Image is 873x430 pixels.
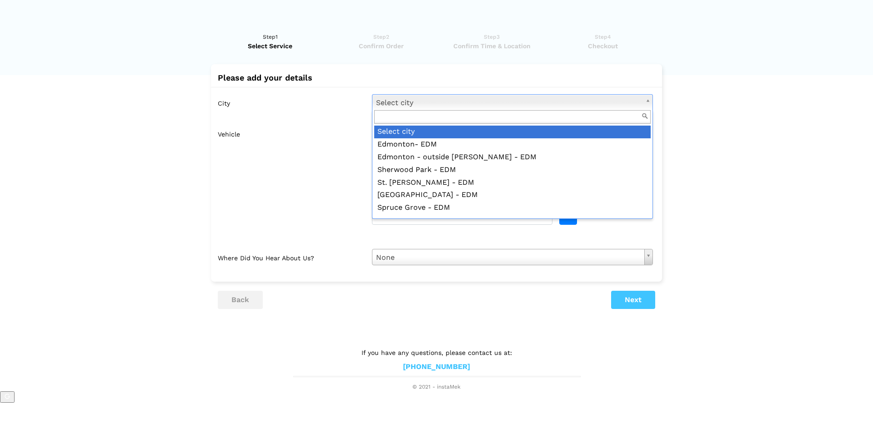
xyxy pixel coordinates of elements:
[374,126,651,138] div: Select city
[374,151,651,164] div: Edmonton - outside [PERSON_NAME] - EDM
[374,189,651,202] div: [GEOGRAPHIC_DATA] - EDM
[374,214,651,227] div: [PERSON_NAME] - EDM
[374,202,651,214] div: Spruce Grove - EDM
[374,164,651,177] div: Sherwood Park - EDM
[374,138,651,151] div: Edmonton- EDM
[374,177,651,189] div: St. [PERSON_NAME] - EDM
